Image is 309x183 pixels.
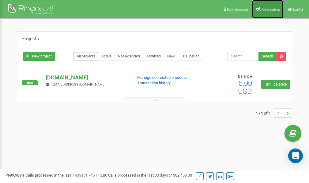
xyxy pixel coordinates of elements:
[178,52,203,61] a: Trial period
[261,80,290,89] a: Refill balance
[256,108,274,118] span: 1 - 1 of 1
[137,75,187,80] a: Manage connected products
[293,8,303,11] span: Log Out
[51,82,105,86] span: [EMAIL_ADDRESS][DOMAIN_NAME]
[262,8,280,11] span: Profile settings
[22,80,38,85] span: New
[258,52,277,61] button: Search
[85,173,107,178] u: 1 745 115,00
[164,52,178,61] a: New
[227,8,248,11] span: Referral program
[21,36,39,42] h5: Projects
[73,52,98,61] a: All projects
[137,81,171,85] a: Transaction history
[288,148,303,163] div: Open Intercom Messenger
[238,74,252,79] span: Balance
[6,173,24,178] span: 99,989%
[46,74,127,82] p: [DOMAIN_NAME]
[115,52,143,61] a: Not extended
[256,102,292,124] nav: ...
[238,79,252,96] span: 5,00 USD
[143,52,164,61] a: Archived
[98,52,115,61] a: Active
[23,52,55,61] a: New project
[227,52,259,61] input: Search
[108,173,192,178] span: Calls processed in the last 30 days :
[170,173,192,178] u: 7 382 453,00
[25,173,107,178] span: Calls processed in the last 7 days :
